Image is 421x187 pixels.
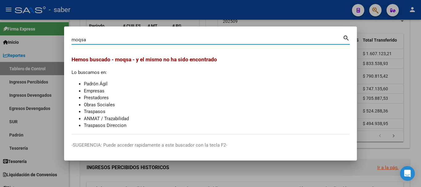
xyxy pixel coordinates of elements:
[72,55,349,129] div: Lo buscamos en:
[84,122,349,129] li: Traspasos Direccion
[72,142,349,149] p: -SUGERENCIA: Puede acceder rapidamente a este buscador con la tecla F2-
[84,101,349,108] li: Obras Sociales
[84,94,349,101] li: Prestadores
[72,56,217,63] span: Hemos buscado - moqsa - y el mismo no ha sido encontrado
[84,80,349,87] li: Padrón Ágil
[84,115,349,122] li: ANMAT / Trazabilidad
[84,87,349,95] li: Empresas
[343,34,350,41] mat-icon: search
[400,166,415,181] div: Open Intercom Messenger
[84,108,349,115] li: Traspasos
